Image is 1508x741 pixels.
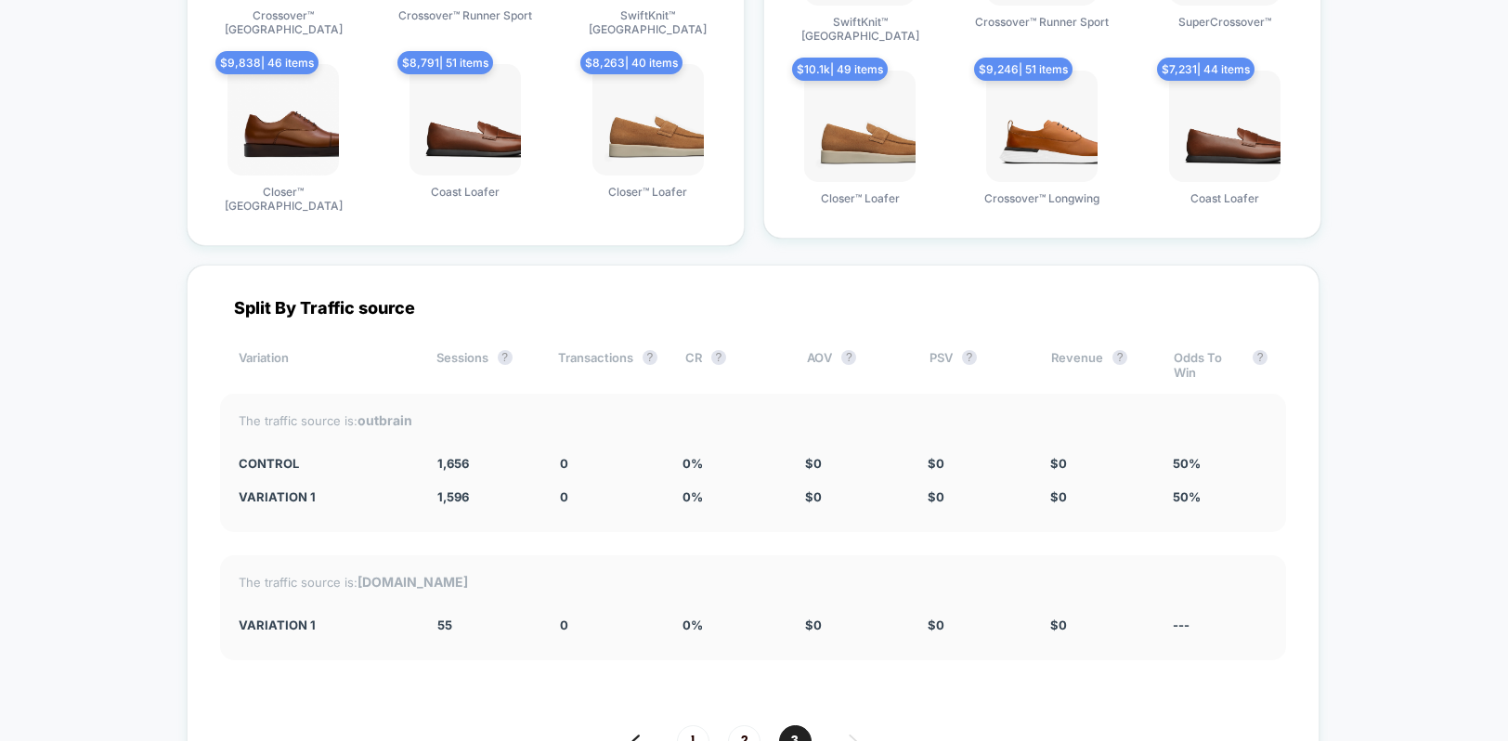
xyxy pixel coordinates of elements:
span: SwiftKnit™ [GEOGRAPHIC_DATA] [790,15,929,43]
span: $ 0 [928,617,944,632]
div: --- [1173,617,1267,632]
div: AOV [807,350,901,380]
div: Transactions [558,350,657,380]
img: produt [227,64,339,175]
span: Coast Loafer [431,185,500,199]
div: CONTROL [239,456,409,471]
span: 0 [560,617,568,632]
span: $ 7,231 | 44 items [1157,58,1254,81]
button: ? [498,350,513,365]
div: The traffic source is: [239,412,1267,428]
button: ? [643,350,657,365]
button: ? [1253,350,1267,365]
span: $ 10.1k | 49 items [792,58,888,81]
span: 0 [560,456,568,471]
span: Closer™ Loafer [608,185,687,199]
div: Variation [239,350,409,380]
div: Variation 1 [239,489,409,504]
span: SwiftKnit™ [GEOGRAPHIC_DATA] [578,8,718,36]
span: $ 9,246 | 51 items [974,58,1072,81]
span: $ 0 [928,489,944,504]
button: ? [962,350,977,365]
img: produt [1169,71,1280,182]
img: produt [804,71,916,182]
span: Crossover™ Runner Sport [398,8,532,22]
span: Crossover™ Runner Sport [975,15,1109,29]
span: 0 % [682,489,703,504]
div: Odds To Win [1174,350,1267,380]
div: 50% [1173,456,1267,471]
strong: outbrain [357,412,412,428]
button: ? [711,350,726,365]
span: $ 0 [1050,617,1067,632]
span: $ 9,838 | 46 items [215,51,318,74]
span: 0 % [682,456,703,471]
span: $ 0 [1050,456,1067,471]
span: SuperCrossover™ [1178,15,1271,29]
div: Revenue [1051,350,1145,380]
span: 0 % [682,617,703,632]
span: Crossover™ [GEOGRAPHIC_DATA] [214,8,353,36]
div: 50% [1173,489,1267,504]
span: Closer™ Loafer [821,191,900,205]
span: Coast Loafer [1190,191,1259,205]
button: ? [841,350,856,365]
span: 55 [437,617,452,632]
img: produt [592,64,704,175]
img: produt [409,64,521,175]
span: $ 0 [805,489,822,504]
div: CR [685,350,779,380]
span: 1,656 [437,456,469,471]
button: ? [1112,350,1127,365]
strong: [DOMAIN_NAME] [357,574,468,590]
img: produt [986,71,1098,182]
span: 0 [560,489,568,504]
div: Split By Traffic source [220,298,1286,318]
div: Variation 1 [239,617,409,632]
span: $ 0 [805,617,822,632]
span: Crossover™ Longwing [984,191,1099,205]
div: Sessions [436,350,530,380]
span: $ 8,263 | 40 items [580,51,682,74]
div: The traffic source is: [239,574,1267,590]
span: $ 8,791 | 51 items [397,51,493,74]
span: 1,596 [437,489,469,504]
span: $ 0 [928,456,944,471]
span: Closer™ [GEOGRAPHIC_DATA] [214,185,353,213]
div: PSV [929,350,1023,380]
span: $ 0 [805,456,822,471]
span: $ 0 [1050,489,1067,504]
